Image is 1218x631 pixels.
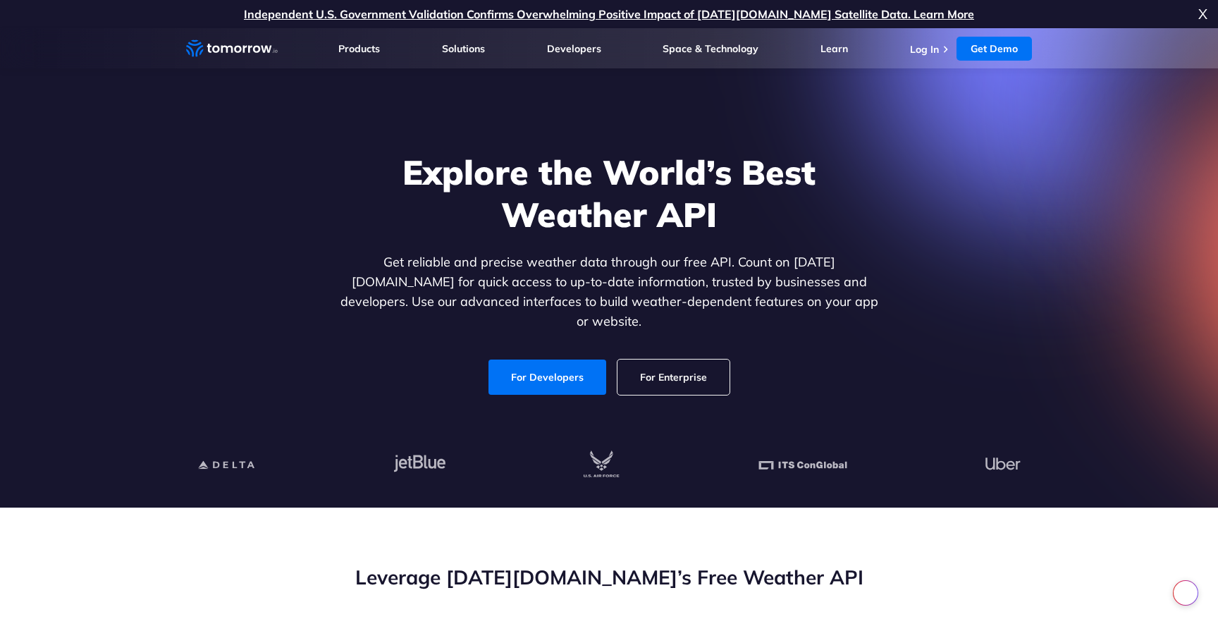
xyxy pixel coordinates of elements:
h2: Leverage [DATE][DOMAIN_NAME]’s Free Weather API [186,564,1032,591]
a: Learn [820,42,848,55]
a: Solutions [442,42,485,55]
p: Get reliable and precise weather data through our free API. Count on [DATE][DOMAIN_NAME] for quic... [337,252,881,331]
a: Products [338,42,380,55]
a: Developers [547,42,601,55]
a: Home link [186,38,278,59]
a: Log In [910,43,939,56]
a: For Developers [488,360,606,395]
a: Space & Technology [663,42,758,55]
a: For Enterprise [617,360,730,395]
a: Independent U.S. Government Validation Confirms Overwhelming Positive Impact of [DATE][DOMAIN_NAM... [244,7,974,21]
a: Get Demo [956,37,1032,61]
h1: Explore the World’s Best Weather API [337,151,881,235]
